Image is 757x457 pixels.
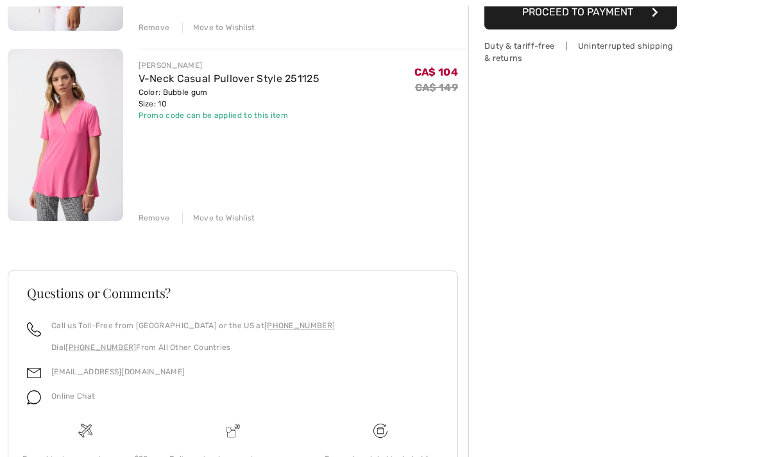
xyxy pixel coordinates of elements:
[139,212,170,224] div: Remove
[414,66,458,78] span: CA$ 104
[484,40,677,64] div: Duty & tariff-free | Uninterrupted shipping & returns
[373,424,387,438] img: Free shipping on orders over $99
[226,424,240,438] img: Delivery is a breeze since we pay the duties!
[139,22,170,33] div: Remove
[51,320,335,331] p: Call us Toll-Free from [GEOGRAPHIC_DATA] or the US at
[65,343,136,352] a: [PHONE_NUMBER]
[51,342,335,353] p: Dial From All Other Countries
[415,81,458,94] s: CA$ 149
[27,322,41,337] img: call
[139,60,320,71] div: [PERSON_NAME]
[27,390,41,404] img: chat
[182,212,255,224] div: Move to Wishlist
[27,287,439,299] h3: Questions or Comments?
[51,367,185,376] a: [EMAIL_ADDRESS][DOMAIN_NAME]
[8,49,123,221] img: V-Neck Casual Pullover Style 251125
[51,392,95,401] span: Online Chat
[78,424,92,438] img: Free shipping on orders over $99
[264,321,335,330] a: [PHONE_NUMBER]
[139,110,320,121] div: Promo code can be applied to this item
[27,366,41,380] img: email
[522,6,633,18] span: Proceed to Payment
[139,72,320,85] a: V-Neck Casual Pullover Style 251125
[139,87,320,110] div: Color: Bubble gum Size: 10
[182,22,255,33] div: Move to Wishlist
